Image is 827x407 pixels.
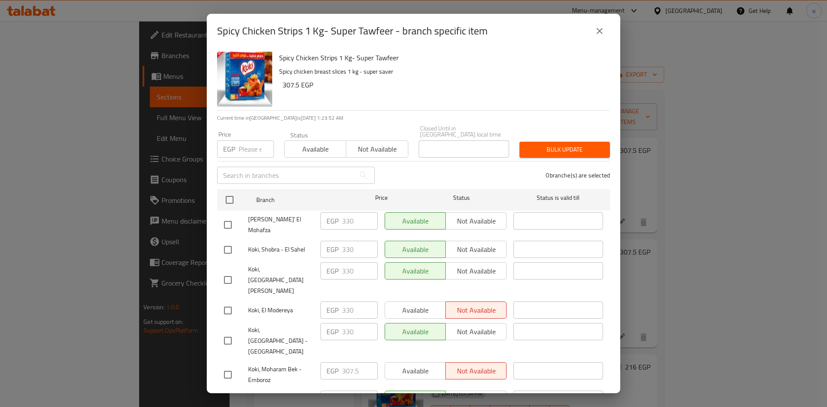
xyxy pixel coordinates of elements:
[326,305,339,315] p: EGP
[417,193,507,203] span: Status
[342,362,378,379] input: Please enter price
[288,143,343,155] span: Available
[342,323,378,340] input: Please enter price
[248,364,314,385] span: Koki, Moharam Bek - Emboroz
[526,144,603,155] span: Bulk update
[342,301,378,319] input: Please enter price
[223,144,235,154] p: EGP
[284,140,346,158] button: Available
[217,24,488,38] h2: Spicy Chicken Strips 1 Kg- Super Tawfeer - branch specific item
[353,193,410,203] span: Price
[342,241,378,258] input: Please enter price
[513,193,603,203] span: Status is valid till
[326,366,339,376] p: EGP
[256,195,346,205] span: Branch
[217,52,272,107] img: Spicy Chicken Strips 1 Kg- Super Tawfeer
[279,66,603,77] p: Spicy chicken breast slices 1 kg - super saver
[350,143,404,155] span: Not available
[248,214,314,236] span: [PERSON_NAME]' El Mohafza
[217,114,610,122] p: Current time in [GEOGRAPHIC_DATA] is [DATE] 1:23:52 AM
[589,21,610,41] button: close
[326,216,339,226] p: EGP
[248,264,314,296] span: Koki, [GEOGRAPHIC_DATA][PERSON_NAME]
[326,326,339,337] p: EGP
[519,142,610,158] button: Bulk update
[239,140,274,158] input: Please enter price
[346,140,408,158] button: Not available
[342,212,378,230] input: Please enter price
[342,262,378,280] input: Please enter price
[248,305,314,316] span: Koki, El Modereya
[248,244,314,255] span: Koki, Shobra - El Sahel
[546,171,610,180] p: 0 branche(s) are selected
[217,167,355,184] input: Search in branches
[279,52,603,64] h6: Spicy Chicken Strips 1 Kg- Super Tawfeer
[326,266,339,276] p: EGP
[283,79,603,91] h6: 307.5 EGP
[248,325,314,357] span: Koki, [GEOGRAPHIC_DATA] - [GEOGRAPHIC_DATA]
[326,244,339,255] p: EGP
